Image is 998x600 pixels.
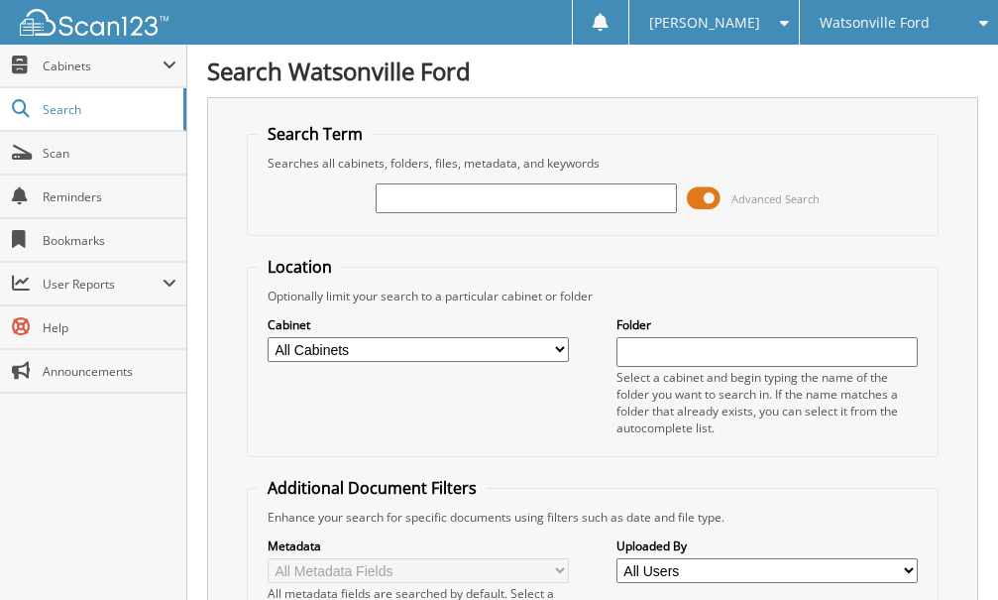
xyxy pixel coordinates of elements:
span: Bookmarks [43,232,176,249]
img: scan123-logo-white.svg [20,9,168,36]
div: Searches all cabinets, folders, files, metadata, and keywords [258,155,928,172]
span: Watsonville Ford [820,17,930,29]
label: Folder [616,316,918,333]
label: Cabinet [268,316,569,333]
div: Select a cabinet and begin typing the name of the folder you want to search in. If the name match... [616,369,918,436]
span: User Reports [43,276,163,293]
span: Scan [43,145,176,162]
label: Uploaded By [616,538,918,554]
div: Optionally limit your search to a particular cabinet or folder [258,288,928,304]
span: Advanced Search [731,191,820,206]
span: Search [43,101,173,118]
iframe: Chat Widget [899,505,998,600]
legend: Location [258,256,342,278]
span: [PERSON_NAME] [649,17,760,29]
span: Cabinets [43,58,163,74]
legend: Additional Document Filters [258,477,487,499]
span: Announcements [43,363,176,380]
span: Reminders [43,188,176,205]
h1: Search Watsonville Ford [207,55,978,87]
span: Help [43,319,176,336]
div: Enhance your search for specific documents using filters such as date and file type. [258,509,928,526]
label: Metadata [268,538,569,554]
legend: Search Term [258,123,373,145]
